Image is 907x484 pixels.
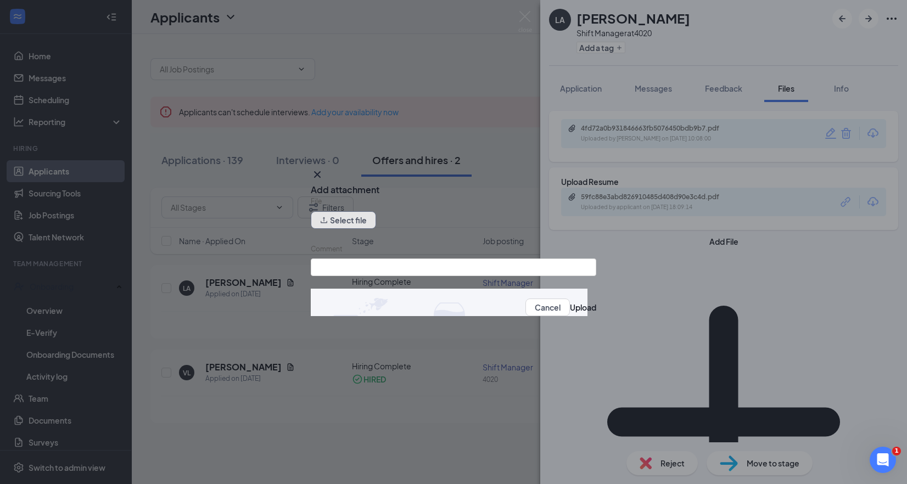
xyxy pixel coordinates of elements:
[525,299,570,316] button: Cancel
[311,258,596,276] input: Comment
[570,301,596,313] button: Upload
[311,245,343,253] label: Comment
[311,168,324,181] button: Close
[320,216,328,224] span: upload
[311,168,324,181] svg: Cross
[892,447,901,455] span: 1
[311,184,379,196] h3: Add attachment
[311,197,322,205] label: File
[870,447,896,473] iframe: Intercom live chat
[311,217,376,226] span: upload Select file
[311,211,376,229] button: upload Select file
